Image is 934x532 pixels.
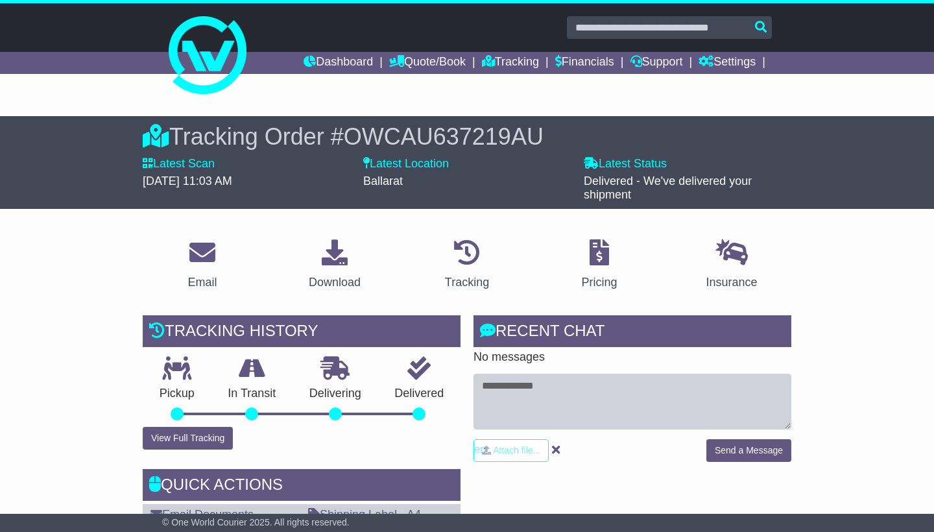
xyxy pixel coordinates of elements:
label: Latest Location [363,157,449,171]
span: Delivered - We've delivered your shipment [584,175,752,202]
a: Email [179,235,225,296]
p: No messages [473,350,791,365]
span: Ballarat [363,175,403,187]
a: Tracking [482,52,539,74]
a: Email Documents [150,508,254,521]
button: Send a Message [706,439,791,462]
p: Pickup [143,387,211,401]
a: Download [300,235,369,296]
div: Email [187,274,217,291]
label: Latest Scan [143,157,215,171]
div: Download [309,274,361,291]
label: Latest Status [584,157,667,171]
a: Financials [555,52,614,74]
a: Tracking [437,235,497,296]
div: Tracking Order # [143,123,791,151]
a: Quote/Book [389,52,466,74]
a: Insurance [697,235,765,296]
p: Delivering [293,387,378,401]
a: Dashboard [304,52,373,74]
span: © One World Courier 2025. All rights reserved. [162,517,350,527]
div: Quick Actions [143,469,461,504]
div: Tracking [445,274,489,291]
div: Insurance [706,274,757,291]
div: Tracking history [143,315,461,350]
span: OWCAU637219AU [344,123,544,150]
a: Support [630,52,683,74]
div: RECENT CHAT [473,315,791,350]
a: Pricing [573,235,625,296]
a: Settings [699,52,756,74]
button: View Full Tracking [143,427,233,450]
p: Delivered [378,387,461,401]
div: Pricing [581,274,617,291]
p: In Transit [211,387,293,401]
span: [DATE] 11:03 AM [143,175,232,187]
